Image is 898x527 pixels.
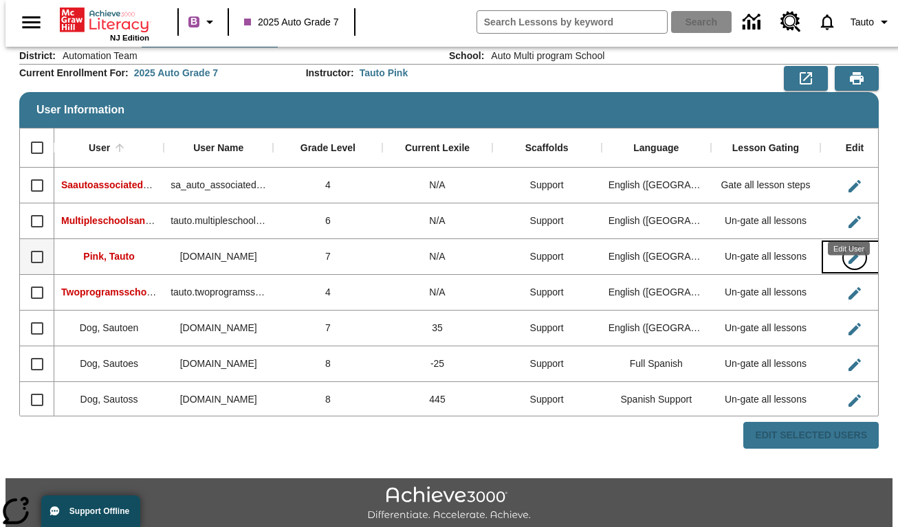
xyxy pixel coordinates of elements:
[110,34,149,42] span: NJ Edition
[835,66,879,91] button: Print Preview
[492,311,602,346] div: Support
[711,275,820,311] div: Un-gate all lessons
[602,346,711,382] div: Full Spanish
[273,275,382,311] div: 4
[382,275,492,311] div: N/A
[525,142,569,155] div: Scaffolds
[382,311,492,346] div: 35
[190,13,197,30] span: B
[851,15,874,30] span: Tauto
[602,311,711,346] div: English (US)
[164,239,273,275] div: tauto.pink
[41,495,140,527] button: Support Offline
[61,179,364,190] span: Saautoassociatedwithmultiprogr, Saautoassociatedwithmultiprogr
[382,346,492,382] div: -25
[11,2,52,43] button: Open side menu
[164,203,273,239] div: tauto.multipleschoolsandclasses
[846,142,864,155] div: Edit
[841,387,868,414] button: Edit User
[367,486,531,522] img: Achieve3000 Differentiate Accelerate Achieve
[633,142,679,155] div: Language
[69,506,129,516] span: Support Offline
[711,382,820,418] div: Un-gate all lessons
[492,275,602,311] div: Support
[734,3,772,41] a: Data Center
[492,382,602,418] div: Support
[360,66,408,80] div: Tauto Pink
[841,208,868,236] button: Edit User
[841,351,868,379] button: Edit User
[36,104,124,116] span: User Information
[711,311,820,346] div: Un-gate all lessons
[273,168,382,203] div: 4
[164,311,273,346] div: sautoen.dog
[711,168,820,203] div: Gate all lesson steps
[193,142,243,155] div: User Name
[300,142,355,155] div: Grade Level
[273,311,382,346] div: 7
[841,244,868,271] button: Edit User
[828,242,870,256] div: Edit User
[492,168,602,203] div: Support
[273,382,382,418] div: 8
[164,168,273,203] div: sa_auto_associated_with_multi_program_classes
[841,315,868,343] button: Edit User
[492,346,602,382] div: Support
[382,239,492,275] div: N/A
[61,287,191,298] span: Twoprogramsschools, Tauto
[382,168,492,203] div: N/A
[80,394,138,405] span: Dog, Sautoss
[602,239,711,275] div: English (US)
[306,67,354,79] h2: Instructor :
[841,280,868,307] button: Edit User
[602,275,711,311] div: English (US)
[711,203,820,239] div: Un-gate all lessons
[602,382,711,418] div: Spanish Support
[382,203,492,239] div: N/A
[273,346,382,382] div: 8
[477,11,667,33] input: search field
[164,275,273,311] div: tauto.twoprogramsschools
[164,382,273,418] div: sautoss.dog
[19,49,879,449] div: User Information
[602,203,711,239] div: English (US)
[164,346,273,382] div: sautoes.dog
[56,49,138,63] span: Automation Team
[405,142,470,155] div: Current Lexile
[809,4,845,40] a: Notifications
[89,142,110,155] div: User
[80,358,138,369] span: Dog, Sautoes
[244,15,339,30] span: 2025 Auto Grade 7
[83,251,134,262] span: Pink, Tauto
[134,66,218,80] div: 2025 Auto Grade 7
[772,3,809,41] a: Resource Center, Will open in new tab
[60,5,149,42] div: Home
[183,10,223,34] button: Boost Class color is purple. Change class color
[449,50,484,62] h2: School :
[841,172,868,200] button: Edit User
[711,239,820,275] div: Un-gate all lessons
[784,66,828,91] button: Export to CSV
[60,6,149,34] a: Home
[273,203,382,239] div: 6
[732,142,799,155] div: Lesson Gating
[61,215,217,226] span: Multipleschoolsandclasses, Tauto
[80,322,139,333] span: Dog, Sautoen
[273,239,382,275] div: 7
[19,50,56,62] h2: District :
[484,49,604,63] span: Auto Multi program School
[602,168,711,203] div: English (US)
[845,10,898,34] button: Profile/Settings
[19,67,129,79] h2: Current Enrollment For :
[492,203,602,239] div: Support
[382,382,492,418] div: 445
[492,239,602,275] div: Support
[711,346,820,382] div: Un-gate all lessons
